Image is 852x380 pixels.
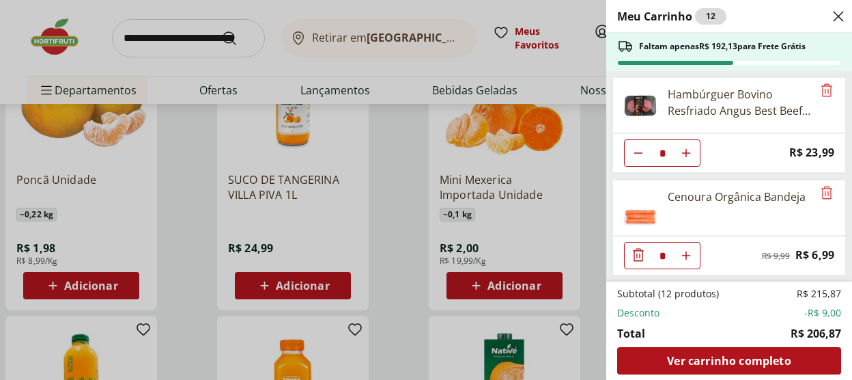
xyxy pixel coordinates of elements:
input: Quantidade Atual [652,243,672,269]
img: Hambúrguer Bovino Resfriado Angus Best Beef 300g [621,86,659,124]
span: R$ 6,99 [795,246,834,264]
div: Hambúrguer Bovino Resfriado Angus Best Beef 300g [668,86,812,119]
span: Ver carrinho completo [667,355,791,366]
h2: Meu Carrinho [617,8,726,25]
div: Cenoura Orgânica Bandeja [668,189,806,205]
span: R$ 9,99 [762,251,790,262]
button: Aumentar Quantidade [672,139,700,167]
input: Quantidade Atual [652,140,672,166]
button: Diminuir Quantidade [625,242,652,269]
span: R$ 206,87 [791,325,841,342]
button: Remove [819,83,835,99]
span: Subtotal (12 produtos) [617,287,719,301]
span: -R$ 9,00 [804,306,841,320]
a: Ver carrinho completo [617,347,841,375]
span: Desconto [617,306,659,320]
span: R$ 23,99 [789,144,834,162]
span: Faltam apenas R$ 192,13 para Frete Grátis [639,41,806,52]
button: Diminuir Quantidade [625,139,652,167]
button: Remove [819,185,835,202]
span: R$ 215,87 [797,287,841,301]
img: Principal [621,189,659,227]
span: Total [617,325,645,342]
div: 12 [695,8,726,25]
button: Aumentar Quantidade [672,242,700,269]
